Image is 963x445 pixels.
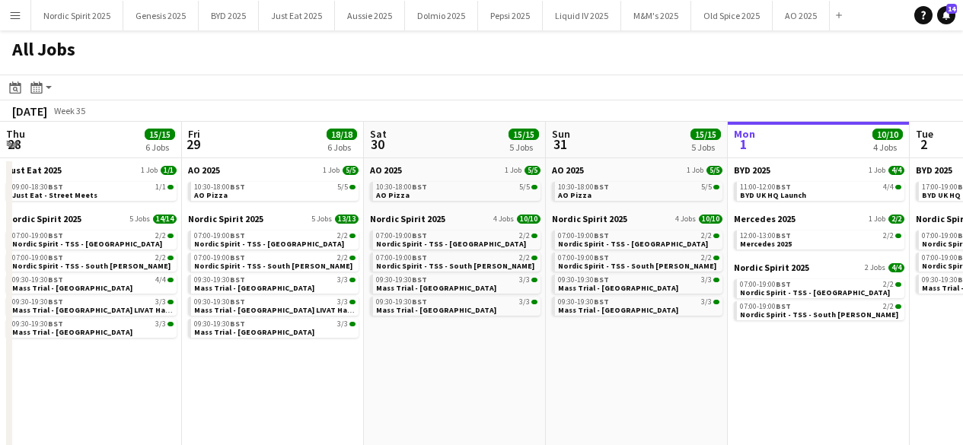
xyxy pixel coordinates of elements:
span: 4/4 [888,263,904,272]
a: 10:30-18:00BST5/5AO Pizza [194,182,356,199]
span: Mass Trial - Leeds [12,283,132,293]
span: 1/1 [155,183,166,191]
a: 09:30-19:30BST3/3Mass Trial - [GEOGRAPHIC_DATA] [194,275,356,292]
span: Nordic Spirit - TSS - South Mimms [740,310,898,319]
button: Aussie 2025 [335,1,405,30]
button: Nordic Spirit 2025 [31,1,123,30]
span: 07:00-19:00 [558,232,609,240]
span: Week 35 [50,105,88,116]
span: Nordic Spirit - TSS - Donington Park [558,239,708,249]
span: Mass Trial - London LIVAT Hammersmith [194,305,390,315]
span: 15/15 [145,129,175,140]
span: Sat [370,127,387,141]
span: Sun [552,127,570,141]
span: BYD UK HQ Launch [740,190,806,200]
span: 3/3 [531,278,537,282]
span: 2 [914,135,933,153]
span: 1 Job [141,166,158,175]
button: Genesis 2025 [123,1,199,30]
span: BYD 2025 [916,164,952,176]
div: BYD 20251 Job4/411:00-12:00BST4/4BYD UK HQ Launch [734,164,904,213]
div: Nordic Spirit 20254 Jobs10/1007:00-19:00BST2/2Nordic Spirit - TSS - [GEOGRAPHIC_DATA]07:00-19:00B... [552,213,722,319]
span: 09:30-19:30 [194,320,245,328]
span: 2/2 [883,232,894,240]
span: BST [594,253,609,262]
span: BST [230,297,245,307]
span: 2/2 [167,234,174,238]
span: 2/2 [349,256,356,260]
span: 2/2 [701,232,712,240]
span: 10/10 [872,129,903,140]
span: Thu [6,127,25,141]
span: 3/3 [349,300,356,304]
span: 2/2 [895,282,901,287]
span: 10:30-18:00 [558,183,609,191]
span: 3/3 [155,320,166,328]
div: 6 Jobs [145,141,174,153]
span: Nordic Spirit - TSS - Donington Park [12,239,162,249]
a: 09:30-19:30BST3/3Mass Trial - [GEOGRAPHIC_DATA] [12,319,174,336]
a: 07:00-19:00BST2/2Nordic Spirit - TSS - South [PERSON_NAME] [376,253,537,270]
span: 2/2 [155,232,166,240]
a: 10:30-18:00BST5/5AO Pizza [558,182,719,199]
span: 5/5 [706,166,722,175]
span: BST [594,230,609,240]
span: 3/3 [519,298,530,306]
span: 2/2 [519,254,530,262]
span: 5/5 [519,183,530,191]
a: 07:00-19:00BST2/2Nordic Spirit - TSS - [GEOGRAPHIC_DATA] [376,230,537,248]
span: Just Eat 2025 [6,164,62,176]
span: 2/2 [713,234,719,238]
span: 3/3 [337,298,348,306]
span: BST [48,275,63,284]
button: Just Eat 2025 [259,1,335,30]
span: 2/2 [349,234,356,238]
a: BYD 20251 Job4/4 [734,164,904,176]
span: 2/2 [888,215,904,224]
span: 4/4 [167,278,174,282]
span: Nordic Spirit - TSS - Donington Park [376,239,526,249]
span: 09:30-19:30 [194,298,245,306]
span: BST [230,319,245,329]
span: 1 Job [869,215,885,224]
span: AO 2025 [552,164,584,176]
a: AO 20251 Job5/5 [188,164,359,176]
a: Nordic Spirit 20254 Jobs10/10 [552,213,722,224]
span: 5/5 [349,185,356,189]
a: Nordic Spirit 20255 Jobs14/14 [6,213,177,224]
span: BST [230,230,245,240]
span: 09:30-19:30 [376,276,427,284]
span: BST [48,319,63,329]
span: BST [48,230,63,240]
span: 2/2 [895,304,901,309]
span: Tue [916,127,933,141]
span: 07:00-19:00 [740,281,791,288]
a: 09:30-19:30BST3/3Mass Trial - [GEOGRAPHIC_DATA] [558,275,719,292]
span: 09:00-18:30 [12,183,63,191]
span: 10:30-18:00 [194,183,245,191]
a: Nordic Spirit 20254 Jobs10/10 [370,213,540,224]
div: Just Eat 20251 Job1/109:00-18:30BST1/1Just Eat - Street Meets [6,164,177,213]
span: 07:00-19:00 [376,254,427,262]
a: 09:30-19:30BST3/3Mass Trial - [GEOGRAPHIC_DATA] [376,275,537,292]
button: M&M's 2025 [621,1,691,30]
a: 09:30-19:30BST3/3Mass Trial - [GEOGRAPHIC_DATA] [194,319,356,336]
button: BYD 2025 [199,1,259,30]
a: 07:00-19:00BST2/2Nordic Spirit - TSS - [GEOGRAPHIC_DATA] [740,279,901,297]
span: 3/3 [337,320,348,328]
span: Mercedes 2025 [740,239,792,249]
div: AO 20251 Job5/510:30-18:00BST5/5AO Pizza [370,164,540,213]
button: Liquid IV 2025 [543,1,621,30]
span: 4/4 [883,183,894,191]
span: AO 2025 [370,164,402,176]
span: Nordic Spirit - TSS - Donington Park [194,239,344,249]
div: AO 20251 Job5/510:30-18:00BST5/5AO Pizza [188,164,359,213]
span: Mass Trial - Victoria Station [12,327,132,337]
span: BST [230,182,245,192]
a: 07:00-19:00BST2/2Nordic Spirit - TSS - [GEOGRAPHIC_DATA] [194,230,356,248]
span: Mass Trial - Leeds [194,283,314,293]
span: Fri [188,127,200,141]
span: 09:30-19:30 [12,298,63,306]
span: 14 [946,4,957,14]
span: 10/10 [517,215,540,224]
